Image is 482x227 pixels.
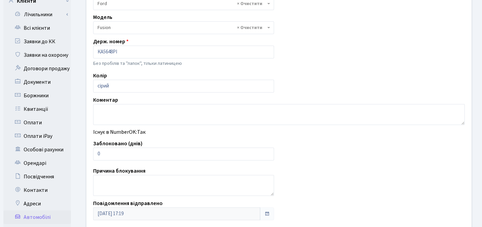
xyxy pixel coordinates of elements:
[98,24,266,31] span: Fusion
[93,37,129,46] label: Держ. номер
[237,24,262,31] span: Видалити всі елементи
[3,48,71,62] a: Заявки на охорону
[3,210,71,224] a: Автомобілі
[3,170,71,183] a: Посвідчення
[237,0,262,7] span: Видалити всі елементи
[93,21,274,34] span: Fusion
[93,140,142,148] label: Заблоковано (днів)
[3,143,71,156] a: Особові рахунки
[3,183,71,197] a: Контакти
[93,72,107,80] label: Колір
[8,8,71,21] a: Лічильники
[93,13,112,21] label: Модель
[3,197,71,210] a: Адреси
[98,0,266,7] span: Ford
[3,89,71,102] a: Боржники
[3,129,71,143] a: Оплати iPay
[3,62,71,75] a: Договори продажу
[3,75,71,89] a: Документи
[93,60,274,67] p: Без пробілів та "лапок", тільки латиницею
[137,128,145,136] span: Так
[3,35,71,48] a: Заявки до КК
[3,21,71,35] a: Всі клієнти
[93,199,163,207] label: Повідомлення відправлено
[3,156,71,170] a: Орендарі
[3,102,71,116] a: Квитанції
[93,96,118,104] label: Коментар
[93,167,145,175] label: Причина блокування
[88,128,470,136] div: Існує в NumberOK:
[3,116,71,129] a: Оплати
